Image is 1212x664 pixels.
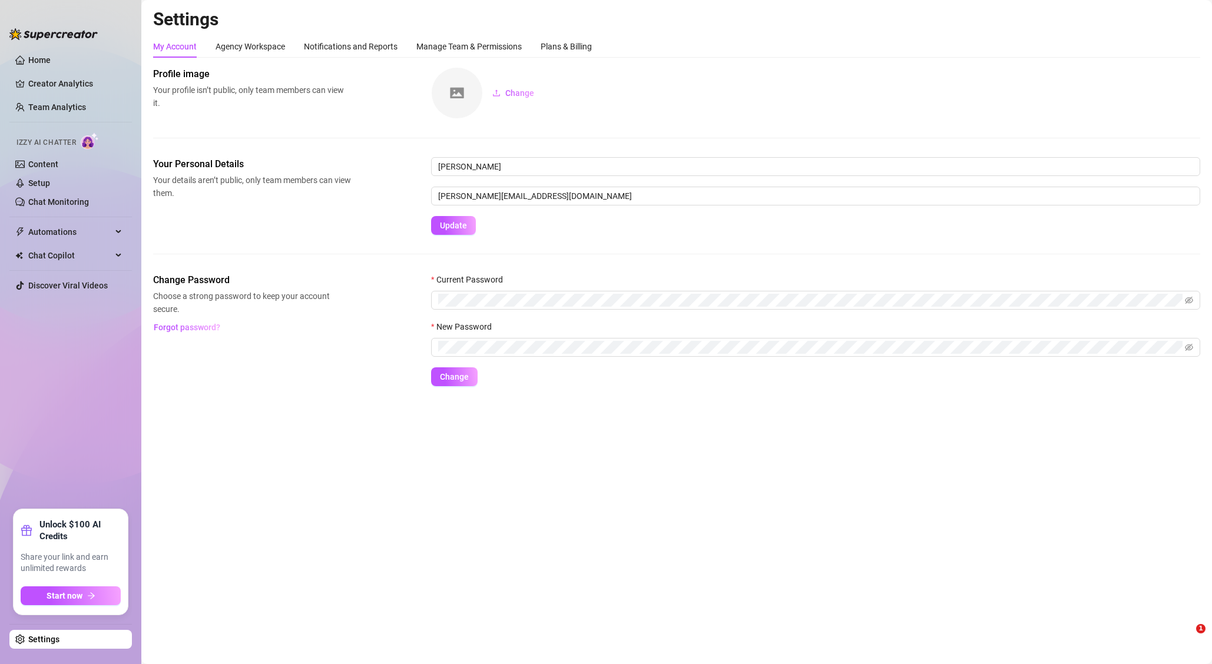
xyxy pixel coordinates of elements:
label: Current Password [431,273,511,286]
span: eye-invisible [1185,296,1193,304]
input: Enter new email [431,187,1200,205]
div: Plans & Billing [541,40,592,53]
span: upload [492,89,501,97]
a: Settings [28,635,59,644]
div: Notifications and Reports [304,40,398,53]
span: 1 [1196,624,1206,633]
label: New Password [431,320,499,333]
span: Change [505,88,534,98]
button: Forgot password? [153,318,220,337]
a: Setup [28,178,50,188]
a: Team Analytics [28,102,86,112]
button: Update [431,216,476,235]
span: Forgot password? [154,323,220,332]
span: Change [440,372,469,381]
span: Automations [28,223,112,241]
span: thunderbolt [15,227,25,237]
span: Choose a strong password to keep your account secure. [153,290,351,316]
span: arrow-right [87,592,95,600]
a: Creator Analytics [28,74,122,93]
span: Profile image [153,67,351,81]
input: Current Password [438,294,1183,307]
span: Change Password [153,273,351,287]
span: Start now [47,591,82,600]
a: Discover Viral Videos [28,281,108,290]
a: Home [28,55,51,65]
span: Chat Copilot [28,246,112,265]
img: Chat Copilot [15,251,23,260]
span: Izzy AI Chatter [16,137,76,148]
a: Chat Monitoring [28,197,89,207]
span: eye-invisible [1185,343,1193,351]
span: Your Personal Details [153,157,351,171]
input: Enter name [431,157,1200,176]
span: Your details aren’t public, only team members can view them. [153,174,351,200]
input: New Password [438,341,1183,354]
span: Your profile isn’t public, only team members can view it. [153,84,351,109]
img: square-placeholder.png [432,68,482,118]
div: My Account [153,40,197,53]
strong: Unlock $100 AI Credits [39,519,121,542]
span: Share your link and earn unlimited rewards [21,552,121,575]
img: logo-BBDzfeDw.svg [9,28,98,40]
div: Agency Workspace [216,40,285,53]
iframe: Intercom live chat [1172,624,1200,652]
button: Change [431,367,478,386]
img: AI Chatter [81,132,99,150]
button: Change [483,84,544,102]
div: Manage Team & Permissions [416,40,522,53]
a: Content [28,160,58,169]
h2: Settings [153,8,1200,31]
span: Update [440,221,467,230]
button: Start nowarrow-right [21,586,121,605]
span: gift [21,524,32,536]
